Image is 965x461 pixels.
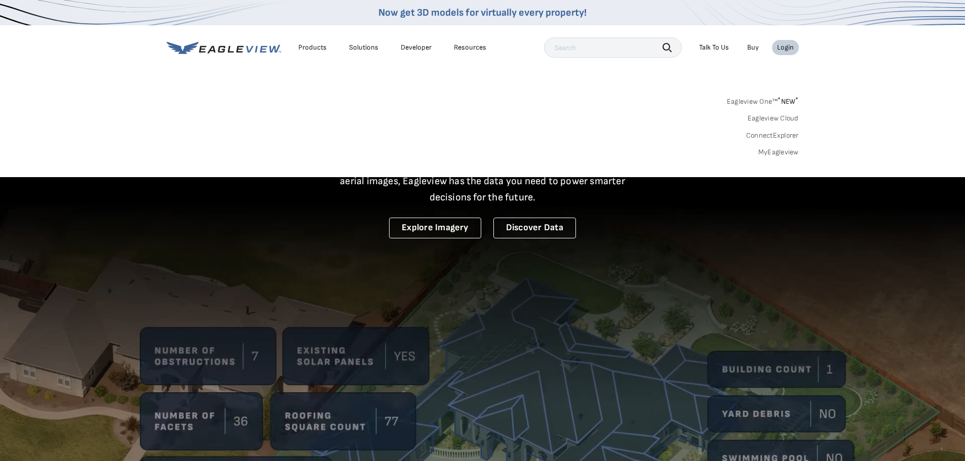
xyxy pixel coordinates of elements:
[748,114,799,123] a: Eagleview Cloud
[777,43,794,52] div: Login
[758,148,799,157] a: MyEagleview
[746,131,799,140] a: ConnectExplorer
[778,97,798,106] span: NEW
[389,218,481,238] a: Explore Imagery
[544,37,682,58] input: Search
[378,7,587,19] a: Now get 3D models for virtually every property!
[454,43,486,52] div: Resources
[747,43,759,52] a: Buy
[349,43,378,52] div: Solutions
[328,157,638,205] p: A new era starts here. Built on more than 3.5 billion high-resolution aerial images, Eagleview ha...
[401,43,432,52] a: Developer
[493,218,576,238] a: Discover Data
[727,94,799,106] a: Eagleview One™*NEW*
[298,43,327,52] div: Products
[699,43,729,52] div: Talk To Us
